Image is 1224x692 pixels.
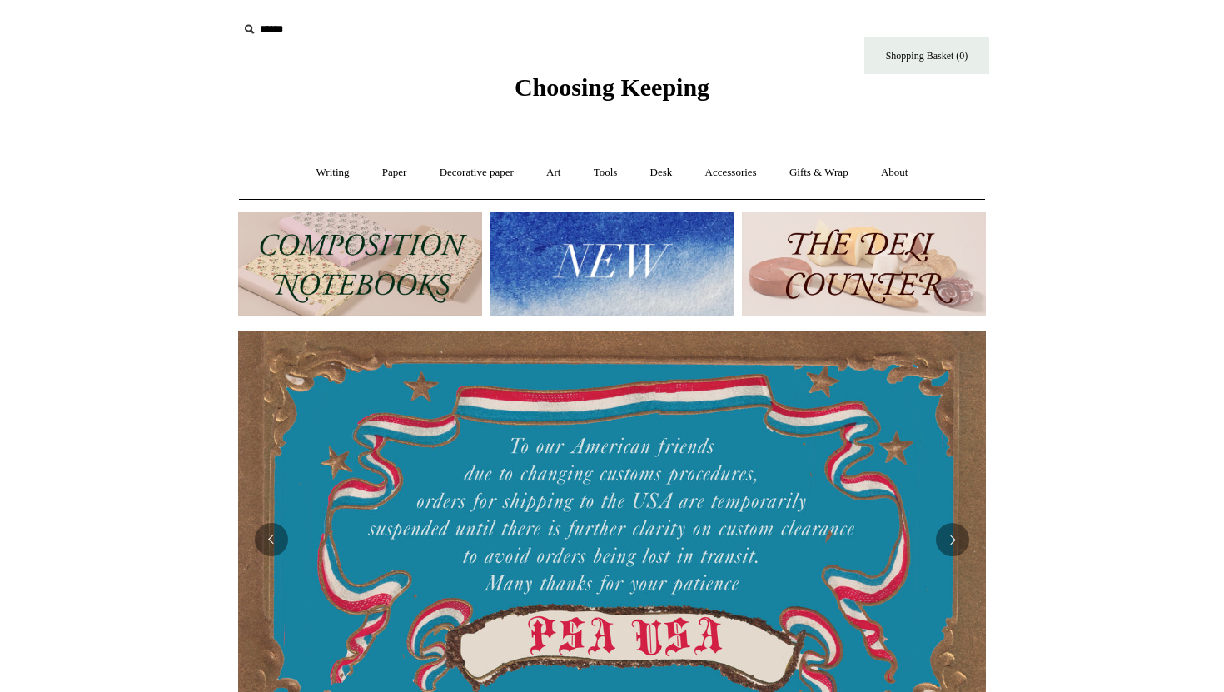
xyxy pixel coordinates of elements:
[742,212,986,316] img: The Deli Counter
[367,151,422,195] a: Paper
[255,523,288,556] button: Previous
[531,151,575,195] a: Art
[238,212,482,316] img: 202302 Composition ledgers.jpg__PID:69722ee6-fa44-49dd-a067-31375e5d54ec
[515,87,709,98] a: Choosing Keeping
[635,151,688,195] a: Desk
[490,212,734,316] img: New.jpg__PID:f73bdf93-380a-4a35-bcfe-7823039498e1
[690,151,772,195] a: Accessories
[936,523,969,556] button: Next
[425,151,529,195] a: Decorative paper
[864,37,989,74] a: Shopping Basket (0)
[579,151,633,195] a: Tools
[301,151,365,195] a: Writing
[515,73,709,101] span: Choosing Keeping
[774,151,863,195] a: Gifts & Wrap
[866,151,923,195] a: About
